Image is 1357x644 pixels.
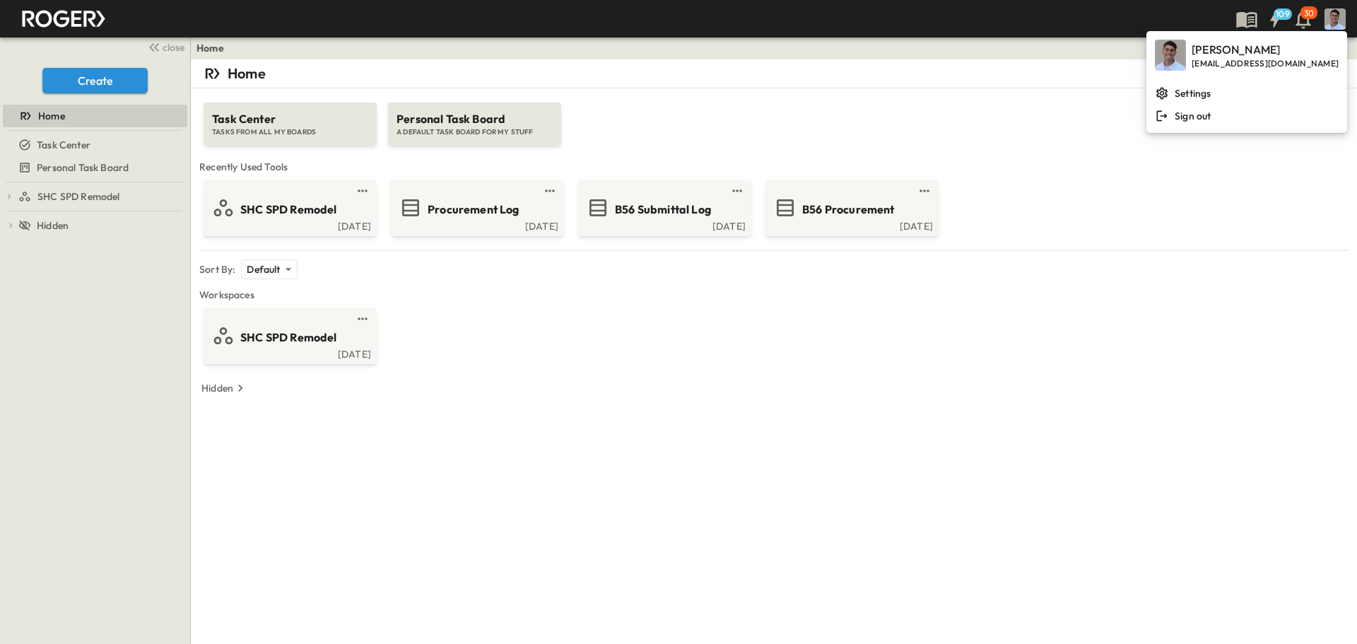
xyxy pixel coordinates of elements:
[1192,58,1339,69] h6: [EMAIL_ADDRESS][DOMAIN_NAME]
[206,324,371,347] a: SHC SPD Remodel
[387,88,563,146] a: Personal Task BoardA DEFAULT TASK BOARD FOR MY STUFF
[428,201,519,218] span: Procurement Log
[3,106,184,126] a: Home
[916,182,933,199] button: test
[541,182,558,199] button: test
[581,197,746,219] a: B56 Submittal Log
[247,262,280,276] p: Default
[396,127,553,137] span: A DEFAULT TASK BOARD FOR MY STUFF
[202,88,378,146] a: Task CenterTASKS FROM ALL MY BOARDS
[1175,86,1211,100] h6: Settings
[1175,109,1211,123] h6: Sign out
[199,288,1349,302] span: Workspaces
[729,182,746,199] button: test
[581,219,746,230] a: [DATE]
[615,201,711,218] span: B56 Submittal Log
[206,197,371,219] a: SHC SPD Remodel
[802,201,895,218] span: B56 Procurement
[3,135,184,155] a: Task Center
[199,160,1349,174] span: Recently Used Tools
[42,68,148,93] button: Create
[1276,8,1290,20] h6: 109
[196,41,233,55] nav: breadcrumbs
[228,64,266,83] p: Home
[37,189,120,204] span: SHC SPD Remodel
[199,262,235,276] p: Sort By:
[18,187,184,206] a: SHC SPD Remodel
[768,197,933,219] a: B56 Procurement
[212,127,368,137] span: TASKS FROM ALL MY BOARDS
[37,160,129,175] span: Personal Task Board
[206,219,371,230] a: [DATE]
[241,259,297,279] div: Default
[201,381,233,395] p: Hidden
[3,185,187,208] div: SHC SPD Remodeltest
[3,156,187,179] div: Personal Task Boardtest
[1192,41,1339,58] h5: [PERSON_NAME]
[396,111,553,127] span: Personal Task Board
[1155,40,1186,71] img: Profile Picture
[354,182,371,199] button: test
[768,219,933,230] a: [DATE]
[1324,8,1346,30] img: Profile Picture
[394,197,558,219] a: Procurement Log
[206,347,371,358] a: [DATE]
[354,310,371,327] button: test
[1261,6,1289,32] button: 109
[1304,8,1314,19] p: 30
[394,219,558,230] a: [DATE]
[196,41,224,55] a: Home
[37,218,69,233] span: Hidden
[240,201,337,218] span: SHC SPD Remodel
[142,37,187,57] button: close
[196,378,253,398] button: Hidden
[240,329,337,346] span: SHC SPD Remodel
[212,111,368,127] span: Task Center
[163,40,184,54] span: close
[38,109,65,123] span: Home
[37,138,90,152] span: Task Center
[3,158,184,177] a: Personal Task Board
